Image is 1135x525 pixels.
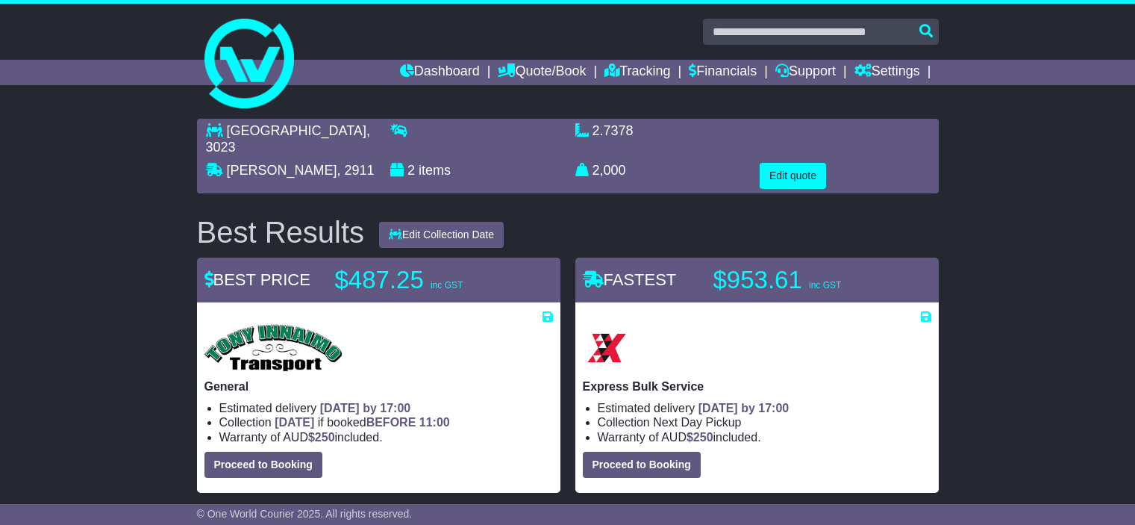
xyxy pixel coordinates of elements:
span: , 2911 [337,163,375,178]
span: 250 [693,431,713,444]
button: Proceed to Booking [204,452,322,478]
li: Warranty of AUD included. [219,430,553,444]
a: Settings [854,60,920,85]
a: Quote/Book [498,60,586,85]
img: Border Express: Express Bulk Service [583,324,631,372]
p: General [204,379,553,394]
span: [GEOGRAPHIC_DATA] [227,123,366,138]
div: Best Results [190,216,372,249]
span: if booked [275,416,449,429]
span: 2.7378 [592,123,634,138]
li: Estimated delivery [219,401,553,415]
span: © One World Courier 2025. All rights reserved. [197,508,413,520]
li: Estimated delivery [598,401,931,415]
p: $953.61 [713,265,900,295]
button: Edit Collection Date [379,222,504,248]
span: $ [687,431,713,444]
button: Proceed to Booking [583,452,701,478]
span: 2,000 [592,163,626,178]
span: [DATE] by 17:00 [698,402,790,414]
li: Collection [219,415,553,429]
li: Collection [598,415,931,429]
span: 250 [315,431,335,444]
span: $ [308,431,335,444]
p: $487.25 [335,265,522,295]
a: Support [775,60,836,85]
img: Tony Innaimo Transport: General [204,324,343,372]
a: Tracking [604,60,670,85]
span: items [419,163,451,178]
a: Financials [689,60,757,85]
span: [DATE] by 17:00 [320,402,411,414]
span: Next Day Pickup [653,416,741,429]
span: 11:00 [419,416,450,429]
button: Edit quote [760,163,826,189]
span: [DATE] [275,416,314,429]
p: Express Bulk Service [583,379,931,394]
span: [PERSON_NAME] [227,163,337,178]
span: 2 [407,163,415,178]
span: BEST PRICE [204,270,310,289]
span: inc GST [431,280,463,291]
span: BEFORE [366,416,416,429]
span: , 3023 [206,123,370,155]
span: inc GST [809,280,841,291]
span: FASTEST [583,270,677,289]
li: Warranty of AUD included. [598,430,931,444]
a: Dashboard [400,60,480,85]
